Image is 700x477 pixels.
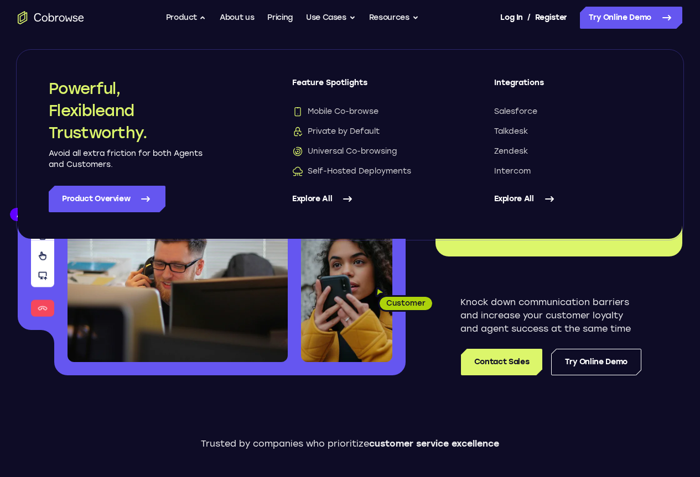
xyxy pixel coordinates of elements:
p: Avoid all extra friction for both Agents and Customers. [49,148,204,170]
a: Explore All [494,186,652,212]
span: Intercom [494,166,531,177]
button: Product [166,7,207,29]
a: Universal Co-browsingUniversal Co-browsing [292,146,450,157]
span: customer service excellence [369,438,499,449]
a: About us [220,7,254,29]
button: Use Cases [306,7,356,29]
span: Self-Hosted Deployments [292,166,411,177]
a: Try Online Demo [551,349,641,375]
img: Mobile Co-browse [292,106,303,117]
span: Universal Co-browsing [292,146,397,157]
a: Explore All [292,186,450,212]
span: Feature Spotlights [292,77,450,97]
img: A customer support agent talking on the phone [68,165,288,362]
span: Salesforce [494,106,537,117]
a: Private by DefaultPrivate by Default [292,126,450,137]
a: Pricing [267,7,293,29]
a: Self-Hosted DeploymentsSelf-Hosted Deployments [292,166,450,177]
a: Mobile Co-browseMobile Co-browse [292,106,450,117]
a: Zendesk [494,146,652,157]
a: Talkdesk [494,126,652,137]
span: / [527,11,531,24]
span: Zendesk [494,146,528,157]
a: Log In [500,7,522,29]
span: Private by Default [292,126,380,137]
img: Self-Hosted Deployments [292,166,303,177]
span: Integrations [494,77,652,97]
a: Register [535,7,567,29]
a: Intercom [494,166,652,177]
a: Try Online Demo [580,7,682,29]
a: Go to the home page [18,11,84,24]
a: Salesforce [494,106,652,117]
p: Knock down communication barriers and increase your customer loyalty and agent success at the sam... [460,296,641,336]
span: Mobile Co-browse [292,106,378,117]
a: Product Overview [49,186,165,212]
img: Universal Co-browsing [292,146,303,157]
img: A customer holding their phone [301,231,392,362]
a: Contact Sales [461,349,542,375]
span: Talkdesk [494,126,528,137]
button: Resources [369,7,419,29]
img: Private by Default [292,126,303,137]
h2: Powerful, Flexible and Trustworthy. [49,77,204,144]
